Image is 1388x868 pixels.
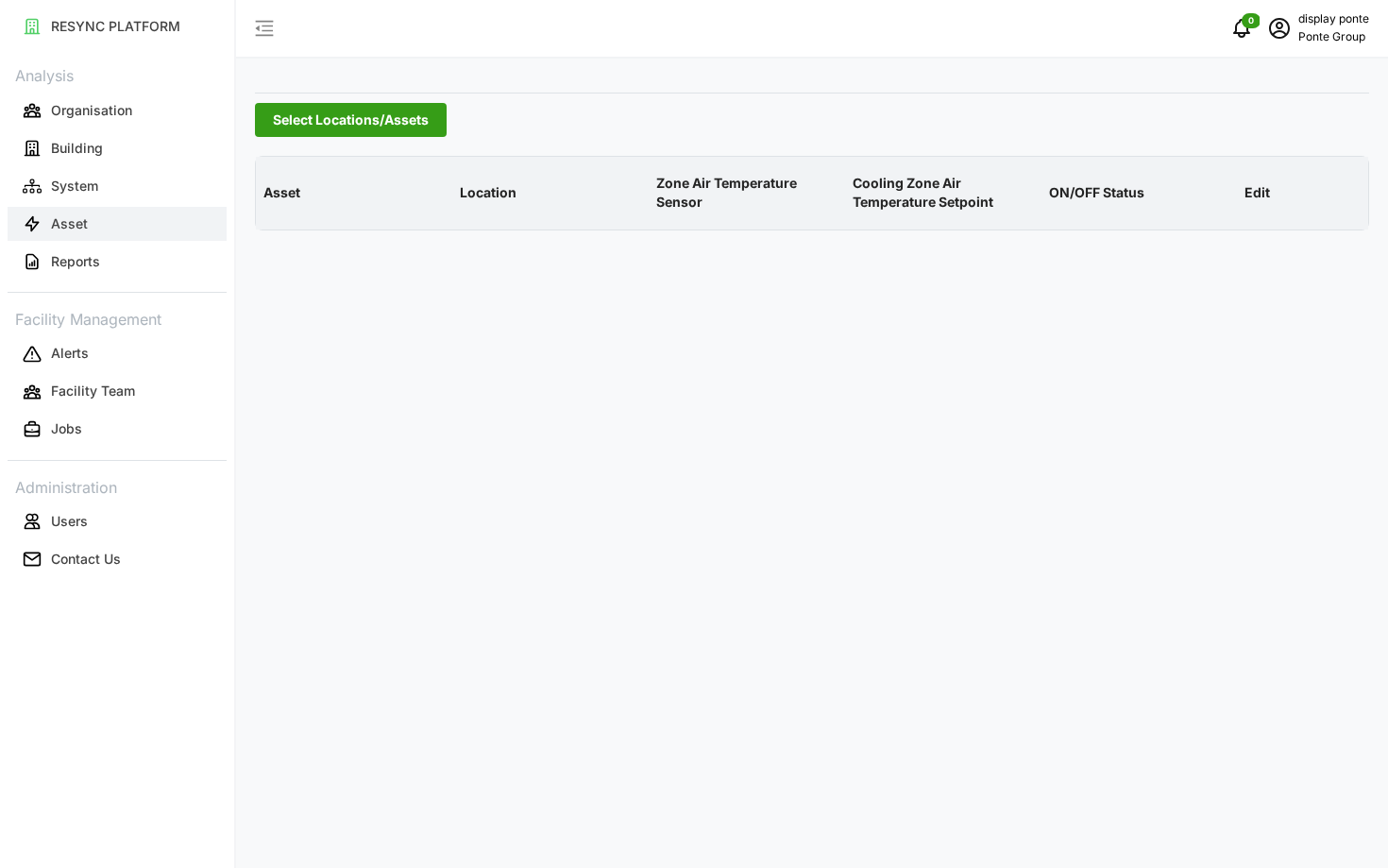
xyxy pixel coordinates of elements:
button: Alerts [8,337,227,371]
p: Asset [260,168,449,217]
p: Organisation [51,101,132,120]
p: Analysis [8,60,227,88]
a: RESYNC PLATFORM [8,8,227,45]
button: RESYNC PLATFORM [8,9,227,43]
a: Users [8,502,227,540]
a: Organisation [8,92,227,129]
p: Zone Air Temperature Sensor [652,159,841,228]
p: Administration [8,472,227,500]
p: Facility Management [8,304,227,332]
p: display ponte [1298,10,1369,28]
button: Asset [8,207,227,241]
p: Alerts [51,344,89,363]
p: Reports [51,252,100,271]
a: Jobs [8,411,227,449]
button: Select Locations/Assets [255,103,447,137]
p: Users [51,512,88,531]
span: Select Locations/Assets [273,104,429,136]
p: Building [51,139,103,158]
a: Alerts [8,335,227,373]
a: Contact Us [8,540,227,578]
p: Edit [1241,168,1364,217]
p: Ponte Group [1298,28,1369,46]
button: Reports [8,245,227,279]
p: Facility Team [51,382,135,400]
a: Asset [8,205,227,243]
p: Contact Us [51,550,121,569]
a: Reports [8,243,227,281]
button: notifications [1223,9,1261,47]
p: RESYNC PLATFORM [51,17,180,36]
p: Cooling Zone Air Temperature Setpoint [849,159,1038,228]
p: System [51,177,98,196]
button: Facility Team [8,375,227,409]
a: Facility Team [8,373,227,411]
button: System [8,169,227,203]
p: Asset [51,214,88,233]
a: Building [8,129,227,167]
button: Users [8,504,227,538]
button: Building [8,131,227,165]
p: ON/OFF Status [1045,168,1234,217]
button: Contact Us [8,542,227,576]
p: Location [456,168,645,217]
button: Organisation [8,94,227,128]
a: System [8,167,227,205]
p: Jobs [51,419,82,438]
button: Jobs [8,413,227,447]
button: schedule [1261,9,1298,47]
span: 0 [1248,14,1254,27]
